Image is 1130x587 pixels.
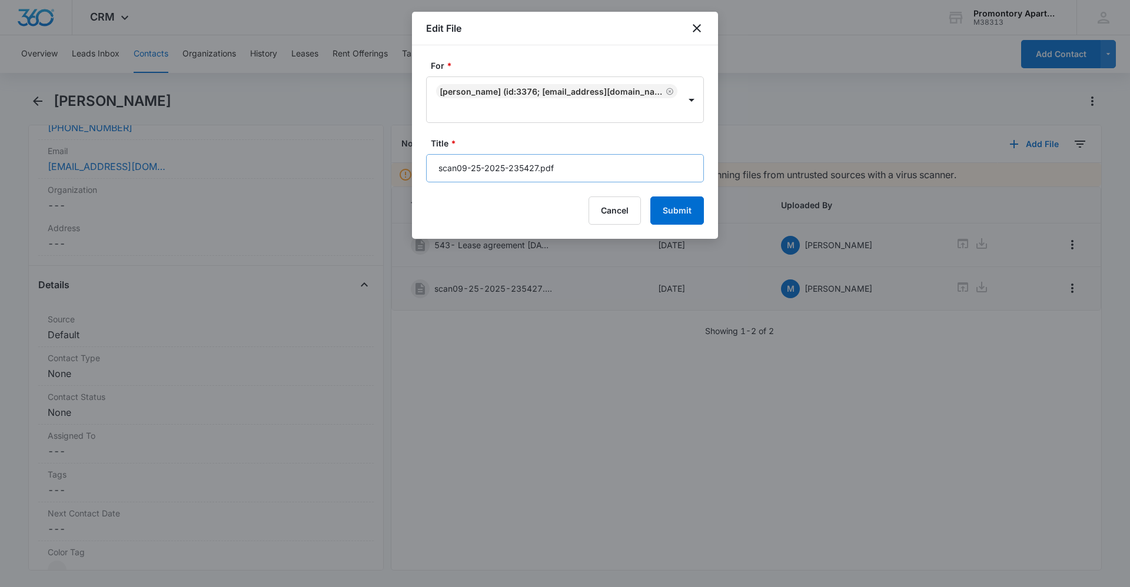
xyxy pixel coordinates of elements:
[650,196,704,225] button: Submit
[431,137,709,149] label: Title
[426,154,704,182] input: Title
[663,87,674,95] div: Remove Guadalupe Holguin Garcia (ID:3376; holguing306@gmail.com; 9708155356)
[440,86,663,96] div: [PERSON_NAME] (ID:3376; [EMAIL_ADDRESS][DOMAIN_NAME]; 9708155356)
[690,21,704,35] button: close
[426,21,461,35] h1: Edit File
[589,196,641,225] button: Cancel
[431,59,709,72] label: For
